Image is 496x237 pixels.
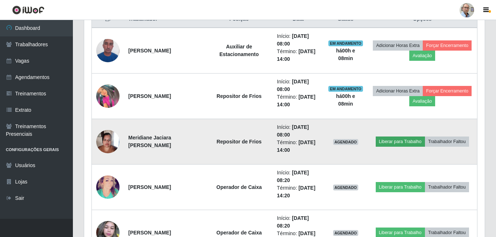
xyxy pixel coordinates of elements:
[277,170,309,183] time: [DATE] 08:20
[277,124,309,138] time: [DATE] 08:00
[423,40,472,51] button: Forçar Encerramento
[409,96,435,106] button: Avaliação
[425,182,469,192] button: Trabalhador Faltou
[376,137,425,147] button: Liberar para Trabalho
[277,79,309,92] time: [DATE] 08:00
[96,35,120,66] img: 1728497043228.jpeg
[128,230,171,236] strong: [PERSON_NAME]
[216,139,262,145] strong: Repositor de Frios
[277,169,320,184] li: Início:
[277,93,320,108] li: Término:
[96,170,120,205] img: 1598866679921.jpeg
[128,48,171,54] strong: [PERSON_NAME]
[128,184,171,190] strong: [PERSON_NAME]
[376,182,425,192] button: Liberar para Trabalho
[216,93,262,99] strong: Repositor de Frios
[333,185,359,190] span: AGENDADO
[336,48,355,61] strong: há 00 h e 08 min
[216,230,262,236] strong: Operador de Caixa
[277,184,320,200] li: Término:
[328,40,363,46] span: EM ANDAMENTO
[333,230,359,236] span: AGENDADO
[277,123,320,139] li: Início:
[216,184,262,190] strong: Operador de Caixa
[277,33,309,47] time: [DATE] 08:00
[96,126,120,157] img: 1746375892388.jpeg
[96,84,120,108] img: 1715215500875.jpeg
[336,93,355,107] strong: há 00 h e 08 min
[219,44,259,57] strong: Auxiliar de Estacionamento
[423,86,472,96] button: Forçar Encerramento
[373,86,423,96] button: Adicionar Horas Extra
[277,215,309,229] time: [DATE] 08:20
[409,51,435,61] button: Avaliação
[128,93,171,99] strong: [PERSON_NAME]
[277,214,320,230] li: Início:
[328,86,363,92] span: EM ANDAMENTO
[277,48,320,63] li: Término:
[373,40,423,51] button: Adicionar Horas Extra
[277,32,320,48] li: Início:
[277,139,320,154] li: Término:
[333,139,359,145] span: AGENDADO
[425,137,469,147] button: Trabalhador Faltou
[277,78,320,93] li: Início:
[128,135,171,148] strong: Meridiane Jaciara [PERSON_NAME]
[12,5,44,15] img: CoreUI Logo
